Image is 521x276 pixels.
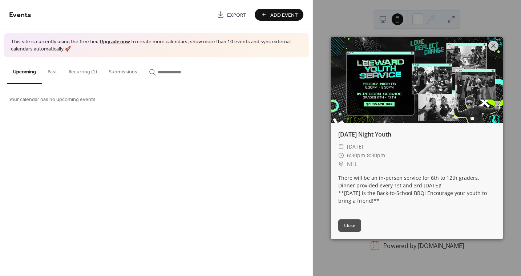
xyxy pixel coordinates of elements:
[255,9,303,21] button: Add Event
[338,151,344,160] div: ​
[365,152,367,159] span: -
[9,96,96,103] span: Your calendar has no upcoming events
[211,9,252,21] a: Export
[11,38,302,53] span: This site is currently using the free tier. to create more calendars, show more than 10 events an...
[42,57,63,83] button: Past
[100,37,130,47] a: Upgrade now
[338,219,361,232] button: Close
[270,11,298,19] span: Add Event
[347,160,357,169] span: NHL
[367,152,385,159] span: 8:30pm
[331,174,503,204] div: There will be an in-person service for 6th to 12th graders. Dinner provided every 1st and 3rd [DA...
[338,160,344,169] div: ​
[347,152,365,159] span: 6:30pm
[9,8,31,22] span: Events
[338,142,344,151] div: ​
[331,130,503,139] div: [DATE] Night Youth
[63,57,103,83] button: Recurring (1)
[103,57,143,83] button: Submissions
[227,11,246,19] span: Export
[7,57,42,84] button: Upcoming
[347,142,363,151] span: [DATE]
